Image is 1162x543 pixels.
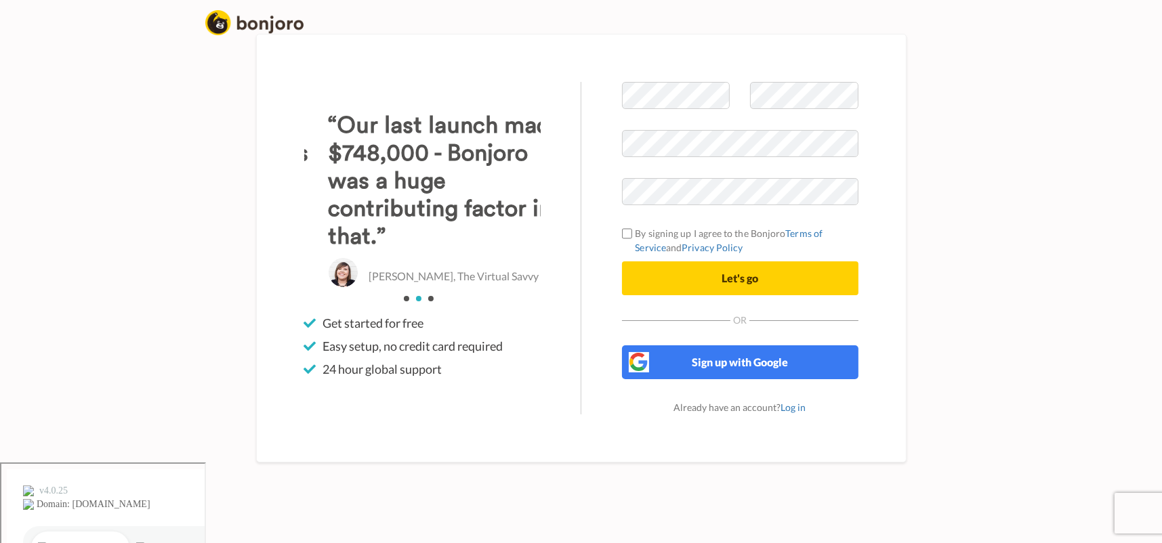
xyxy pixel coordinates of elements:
[135,79,146,89] img: tab_keywords_by_traffic_grey.svg
[22,35,33,46] img: website_grey.svg
[622,345,858,379] button: Sign up with Google
[682,242,743,253] a: Privacy Policy
[328,112,564,251] h3: “Our last launch made $748,000 - Bonjoro was a huge contributing factor in that.”
[323,315,424,331] span: Get started for free
[781,401,806,413] a: Log in
[150,80,228,89] div: Keywords by Traffic
[730,316,749,325] span: Or
[722,271,758,284] span: Let's go
[323,361,442,377] span: 24 hour global support
[37,79,47,89] img: tab_domain_overview_orange.svg
[35,35,149,46] div: Domain: [DOMAIN_NAME]
[38,22,66,32] div: v 4.0.25
[622,228,633,239] input: By signing up I agree to the BonjoroTerms of ServiceandPrivacy Policy
[622,226,858,255] label: By signing up I agree to the Bonjoro and
[369,269,539,284] p: [PERSON_NAME], The Virtual Savvy
[692,355,788,368] span: Sign up with Google
[674,401,806,413] span: Already have an account?
[22,22,33,32] img: logo_orange.svg
[622,261,858,295] button: Let's go
[323,338,503,354] span: Easy setup, no credit card required
[328,257,358,288] img: Abbey Ashley, The Virtual Savvy
[51,80,121,89] div: Domain Overview
[205,10,304,35] img: logo_full.png
[636,227,823,253] a: Terms of Service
